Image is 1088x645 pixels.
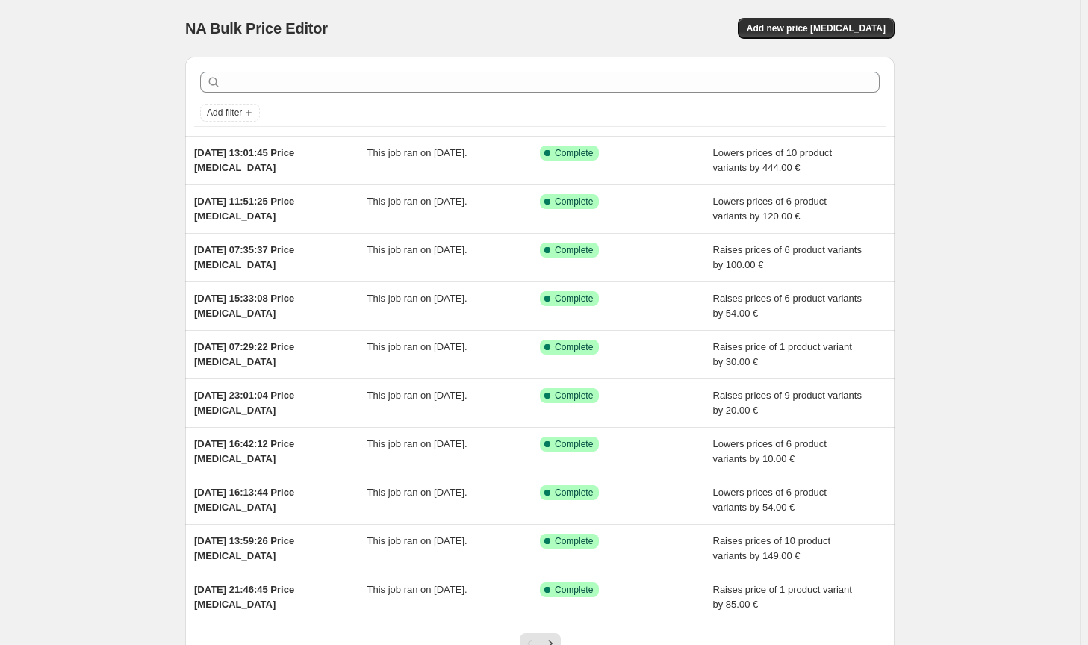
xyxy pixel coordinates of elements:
[367,487,467,498] span: This job ran on [DATE].
[194,341,294,367] span: [DATE] 07:29:22 Price [MEDICAL_DATA]
[738,18,895,39] button: Add new price [MEDICAL_DATA]
[713,147,833,173] span: Lowers prices of 10 product variants by 444.00 €
[367,293,467,304] span: This job ran on [DATE].
[194,244,294,270] span: [DATE] 07:35:37 Price [MEDICAL_DATA]
[555,584,593,596] span: Complete
[713,535,831,561] span: Raises prices of 10 product variants by 149.00 €
[367,535,467,546] span: This job ran on [DATE].
[194,147,294,173] span: [DATE] 13:01:45 Price [MEDICAL_DATA]
[367,584,467,595] span: This job ran on [DATE].
[713,341,852,367] span: Raises price of 1 product variant by 30.00 €
[555,244,593,256] span: Complete
[194,438,294,464] span: [DATE] 16:42:12 Price [MEDICAL_DATA]
[747,22,886,34] span: Add new price [MEDICAL_DATA]
[200,104,260,122] button: Add filter
[194,390,294,416] span: [DATE] 23:01:04 Price [MEDICAL_DATA]
[194,535,294,561] span: [DATE] 13:59:26 Price [MEDICAL_DATA]
[194,487,294,513] span: [DATE] 16:13:44 Price [MEDICAL_DATA]
[713,293,862,319] span: Raises prices of 6 product variants by 54.00 €
[555,487,593,499] span: Complete
[713,390,862,416] span: Raises prices of 9 product variants by 20.00 €
[367,147,467,158] span: This job ran on [DATE].
[194,293,294,319] span: [DATE] 15:33:08 Price [MEDICAL_DATA]
[194,584,294,610] span: [DATE] 21:46:45 Price [MEDICAL_DATA]
[194,196,294,222] span: [DATE] 11:51:25 Price [MEDICAL_DATA]
[367,438,467,449] span: This job ran on [DATE].
[713,244,862,270] span: Raises prices of 6 product variants by 100.00 €
[367,341,467,352] span: This job ran on [DATE].
[367,390,467,401] span: This job ran on [DATE].
[555,438,593,450] span: Complete
[555,341,593,353] span: Complete
[555,535,593,547] span: Complete
[713,438,827,464] span: Lowers prices of 6 product variants by 10.00 €
[367,196,467,207] span: This job ran on [DATE].
[713,584,852,610] span: Raises price of 1 product variant by 85.00 €
[555,293,593,305] span: Complete
[713,487,827,513] span: Lowers prices of 6 product variants by 54.00 €
[207,107,242,119] span: Add filter
[713,196,827,222] span: Lowers prices of 6 product variants by 120.00 €
[555,196,593,208] span: Complete
[555,390,593,402] span: Complete
[185,20,328,37] span: NA Bulk Price Editor
[555,147,593,159] span: Complete
[367,244,467,255] span: This job ran on [DATE].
